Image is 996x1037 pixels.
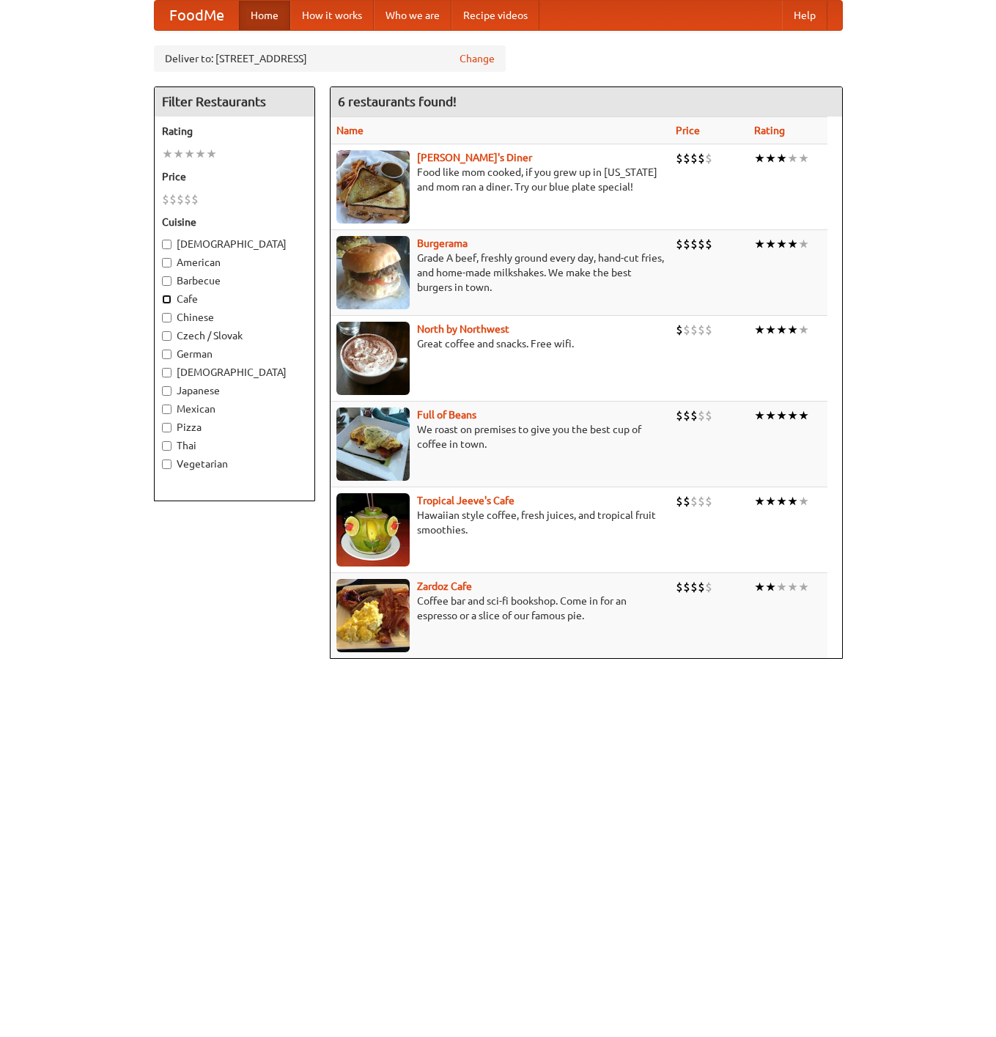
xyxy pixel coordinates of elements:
[162,328,307,343] label: Czech / Slovak
[184,146,195,162] li: ★
[162,292,307,306] label: Cafe
[336,150,410,224] img: sallys.jpg
[155,87,314,117] h4: Filter Restaurants
[173,146,184,162] li: ★
[162,240,171,249] input: [DEMOGRAPHIC_DATA]
[776,236,787,252] li: ★
[690,493,698,509] li: $
[754,150,765,166] li: ★
[162,169,307,184] h5: Price
[754,322,765,338] li: ★
[336,493,410,567] img: jeeves.jpg
[162,273,307,288] label: Barbecue
[162,191,169,207] li: $
[690,322,698,338] li: $
[798,322,809,338] li: ★
[765,579,776,595] li: ★
[683,493,690,509] li: $
[374,1,451,30] a: Who we are
[336,125,364,136] a: Name
[676,322,683,338] li: $
[782,1,827,30] a: Help
[162,331,171,341] input: Czech / Slovak
[162,310,307,325] label: Chinese
[162,124,307,139] h5: Rating
[798,236,809,252] li: ★
[336,251,664,295] p: Grade A beef, freshly ground every day, hand-cut fries, and home-made milkshakes. We make the bes...
[705,493,712,509] li: $
[705,236,712,252] li: $
[676,150,683,166] li: $
[798,407,809,424] li: ★
[676,579,683,595] li: $
[162,313,171,322] input: Chinese
[765,236,776,252] li: ★
[417,580,472,592] a: Zardoz Cafe
[754,493,765,509] li: ★
[336,165,664,194] p: Food like mom cooked, if you grew up in [US_STATE] and mom ran a diner. Try our blue plate special!
[154,45,506,72] div: Deliver to: [STREET_ADDRESS]
[798,579,809,595] li: ★
[162,146,173,162] li: ★
[162,347,307,361] label: German
[162,276,171,286] input: Barbecue
[336,236,410,309] img: burgerama.jpg
[417,237,468,249] a: Burgerama
[776,322,787,338] li: ★
[698,150,705,166] li: $
[705,322,712,338] li: $
[690,236,698,252] li: $
[195,146,206,162] li: ★
[754,236,765,252] li: ★
[798,150,809,166] li: ★
[336,336,664,351] p: Great coffee and snacks. Free wifi.
[676,236,683,252] li: $
[765,493,776,509] li: ★
[338,95,457,108] ng-pluralize: 6 restaurants found!
[676,125,700,136] a: Price
[162,420,307,435] label: Pizza
[417,152,532,163] a: [PERSON_NAME]'s Diner
[690,579,698,595] li: $
[676,407,683,424] li: $
[683,407,690,424] li: $
[765,322,776,338] li: ★
[417,409,476,421] a: Full of Beans
[162,237,307,251] label: [DEMOGRAPHIC_DATA]
[336,407,410,481] img: beans.jpg
[698,322,705,338] li: $
[162,365,307,380] label: [DEMOGRAPHIC_DATA]
[290,1,374,30] a: How it works
[690,407,698,424] li: $
[690,150,698,166] li: $
[676,493,683,509] li: $
[451,1,539,30] a: Recipe videos
[787,579,798,595] li: ★
[162,258,171,267] input: American
[787,322,798,338] li: ★
[206,146,217,162] li: ★
[162,350,171,359] input: German
[787,407,798,424] li: ★
[698,407,705,424] li: $
[754,125,785,136] a: Rating
[705,579,712,595] li: $
[683,150,690,166] li: $
[417,323,509,335] a: North by Northwest
[417,495,514,506] a: Tropical Jeeve's Cafe
[336,594,664,623] p: Coffee bar and sci-fi bookshop. Come in for an espresso or a slice of our famous pie.
[162,438,307,453] label: Thai
[162,215,307,229] h5: Cuisine
[698,493,705,509] li: $
[162,405,171,414] input: Mexican
[787,150,798,166] li: ★
[765,150,776,166] li: ★
[776,493,787,509] li: ★
[162,368,171,377] input: [DEMOGRAPHIC_DATA]
[683,322,690,338] li: $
